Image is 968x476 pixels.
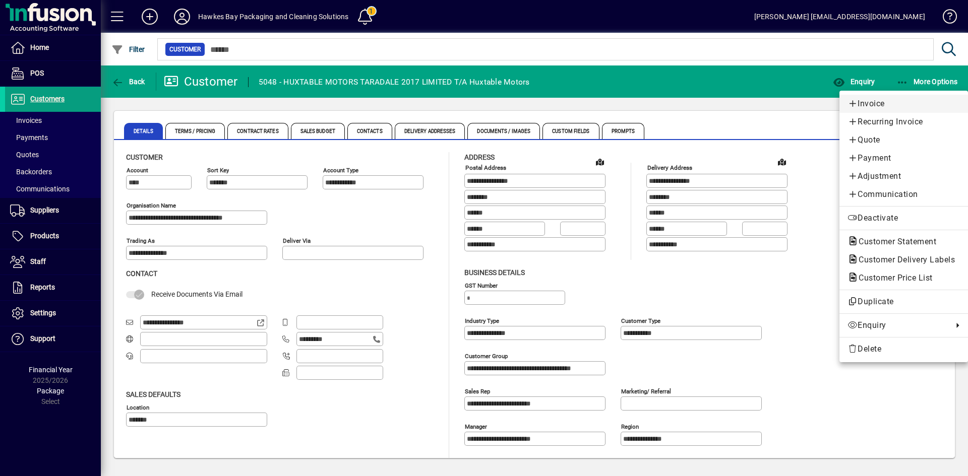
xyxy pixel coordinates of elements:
span: Customer Statement [848,237,941,246]
span: Customer Delivery Labels [848,255,960,264]
span: Customer Price List [848,273,938,283]
span: Delete [848,343,960,355]
span: Quote [848,134,960,146]
span: Recurring Invoice [848,116,960,128]
span: Invoice [848,98,960,110]
span: Adjustment [848,170,960,182]
span: Enquiry [848,319,948,331]
span: Communication [848,188,960,200]
button: Deactivate customer [839,209,968,227]
span: Payment [848,152,960,164]
span: Deactivate [848,212,960,224]
span: Duplicate [848,296,960,308]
